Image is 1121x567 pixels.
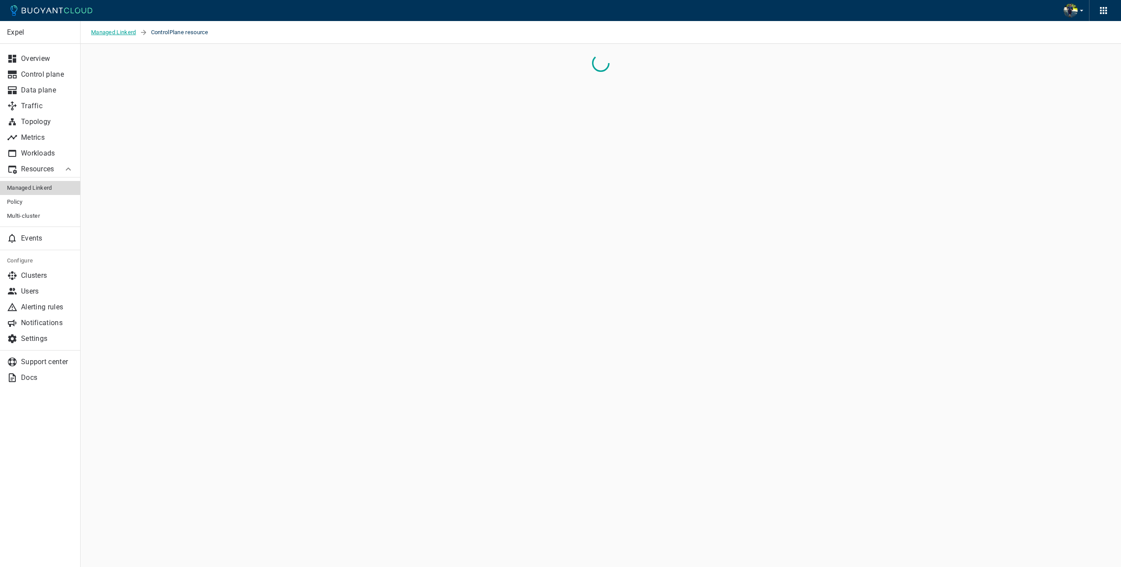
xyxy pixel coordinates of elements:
span: Policy [7,198,74,206]
p: Settings [21,334,74,343]
h5: Configure [7,257,74,264]
p: Data plane [21,86,74,95]
p: Topology [21,117,74,126]
p: Clusters [21,271,74,280]
p: Control plane [21,70,74,79]
p: Docs [21,373,74,382]
p: Workloads [21,149,74,158]
p: Resources [21,165,56,174]
span: ControlPlane resource [151,21,219,44]
p: Support center [21,358,74,366]
p: Expel [7,28,73,37]
p: Metrics [21,133,74,142]
a: Managed Linkerd [91,21,140,44]
span: Managed Linkerd [7,184,74,191]
img: Bjorn Stange [1064,4,1078,18]
p: Overview [21,54,74,63]
p: Users [21,287,74,296]
p: Notifications [21,319,74,327]
p: Traffic [21,102,74,110]
p: Events [21,234,74,243]
p: Alerting rules [21,303,74,312]
span: Multi-cluster [7,213,74,220]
